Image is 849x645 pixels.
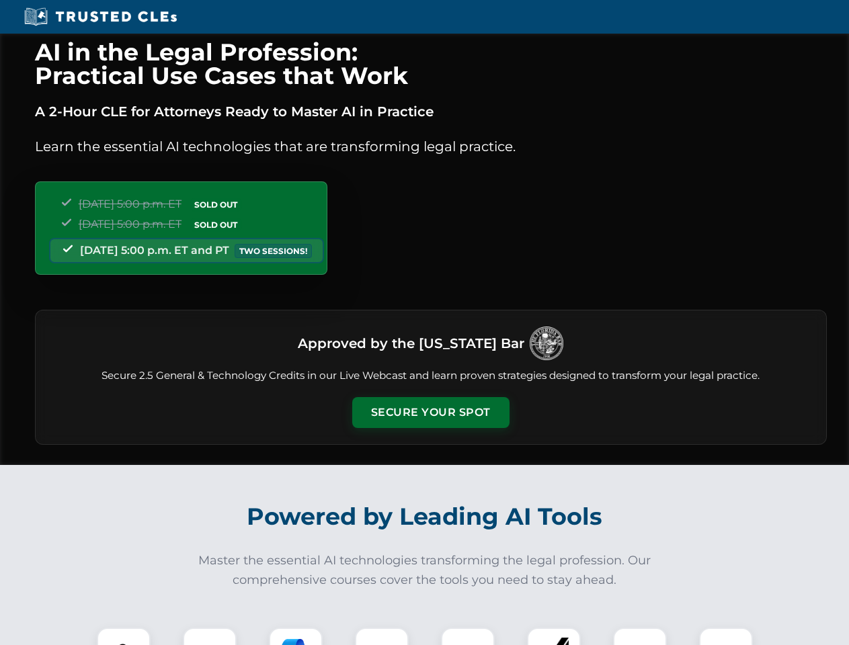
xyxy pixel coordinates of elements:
span: SOLD OUT [190,218,242,232]
p: Learn the essential AI technologies that are transforming legal practice. [35,136,827,157]
h3: Approved by the [US_STATE] Bar [298,331,524,355]
button: Secure Your Spot [352,397,510,428]
span: [DATE] 5:00 p.m. ET [79,218,181,230]
p: Secure 2.5 General & Technology Credits in our Live Webcast and learn proven strategies designed ... [52,368,810,384]
p: Master the essential AI technologies transforming the legal profession. Our comprehensive courses... [190,551,660,590]
img: Trusted CLEs [20,7,181,27]
img: Logo [530,327,563,360]
p: A 2-Hour CLE for Attorneys Ready to Master AI in Practice [35,101,827,122]
h2: Powered by Leading AI Tools [52,493,797,540]
span: [DATE] 5:00 p.m. ET [79,198,181,210]
h1: AI in the Legal Profession: Practical Use Cases that Work [35,40,827,87]
span: SOLD OUT [190,198,242,212]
